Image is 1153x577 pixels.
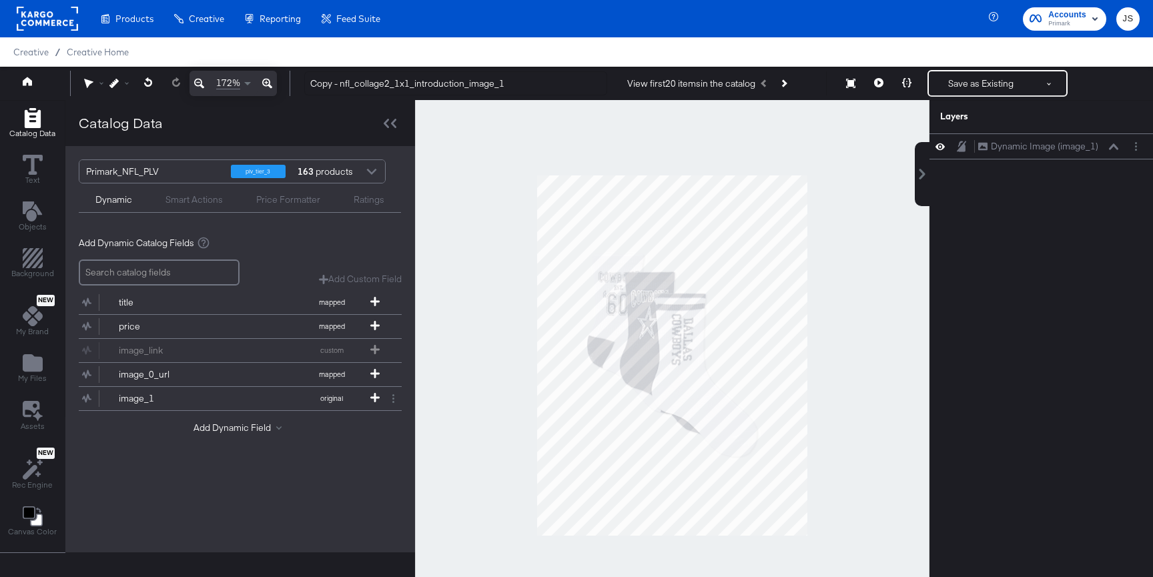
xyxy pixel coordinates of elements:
span: Reporting [260,13,301,24]
div: pricemapped [79,315,402,338]
button: Add Rectangle [3,245,62,283]
span: 172% [216,77,240,89]
input: Search catalog fields [79,259,240,285]
button: titlemapped [79,291,385,314]
span: Assets [21,421,45,432]
div: image_linkcustom [79,339,402,362]
button: Dynamic Image (image_1) [978,139,1099,153]
span: / [49,47,67,57]
span: New [37,296,55,305]
button: Add Text [11,198,55,236]
div: View first 20 items in the catalog [627,77,755,90]
strong: 163 [296,160,316,183]
span: Catalog Data [9,128,55,139]
span: JS [1122,11,1134,27]
span: Feed Suite [336,13,380,24]
span: mapped [295,298,368,307]
div: plv_tier_3 [231,165,286,178]
span: mapped [295,322,368,331]
button: pricemapped [79,315,385,338]
span: New [37,449,55,458]
span: Creative [13,47,49,57]
button: Add Dynamic Field [194,422,287,434]
div: Dynamic Image (image_1)Layer Options [929,133,1153,159]
div: Dynamic Image (image_1) [991,140,1098,153]
span: Add Dynamic Catalog Fields [79,237,194,249]
div: image_0_url [119,368,216,381]
span: Rec Engine [12,480,53,490]
button: Add Files [10,350,55,388]
span: Products [115,13,153,24]
span: Accounts [1048,8,1086,22]
div: Catalog Data [79,113,163,133]
div: title [119,296,216,309]
button: image_0_urlmapped [79,363,385,386]
button: Next Product [774,71,793,95]
span: original [295,394,368,403]
button: Add Rectangle [1,105,63,143]
button: Add Custom Field [319,273,402,285]
div: Dynamic [95,193,132,206]
div: Layers [940,110,1076,123]
button: Save as Existing [929,71,1033,95]
button: image_1original [79,387,385,410]
button: Assets [13,397,53,436]
div: Primark_NFL_PLV [86,160,221,183]
span: My Files [18,373,47,384]
div: products [296,160,336,183]
a: Creative Home [67,47,129,57]
div: price [119,320,216,333]
div: Ratings [354,193,384,206]
div: titlemapped [79,291,402,314]
button: JS [1116,7,1140,31]
div: Smart Actions [165,193,223,206]
div: image_0_urlmapped [79,363,402,386]
button: NewRec Engine [4,444,61,494]
div: image_1original [79,387,402,410]
div: image_1 [119,392,216,405]
button: AccountsPrimark [1023,7,1106,31]
span: Text [25,175,40,185]
span: Creative [189,13,224,24]
span: Primark [1048,19,1086,29]
div: Price Formatter [256,193,320,206]
button: NewMy Brand [8,292,57,342]
span: mapped [295,370,368,379]
span: Objects [19,221,47,232]
button: Layer Options [1129,139,1143,153]
span: Canvas Color [8,526,57,537]
button: Text [15,151,51,189]
span: My Brand [16,326,49,337]
span: Background [11,268,54,279]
